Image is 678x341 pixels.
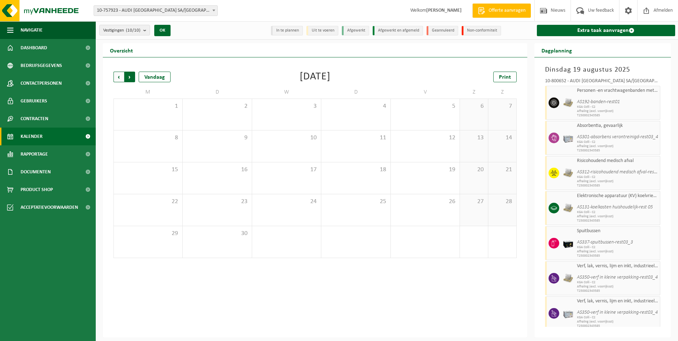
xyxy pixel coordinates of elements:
[577,315,658,320] span: KGA Colli - C2
[577,310,658,315] i: AS350-verf in kleine verpakking-rest03_4
[394,166,456,174] span: 19
[545,79,661,86] div: 10-800652 - AUDI [GEOGRAPHIC_DATA] SA/[GEOGRAPHIC_DATA]-AFVALPARK C2-INGANG 1 - VORST
[154,25,171,36] button: OK
[577,99,620,105] i: AS192-banden-rest01
[21,163,51,181] span: Documenten
[427,26,458,35] li: Geannuleerd
[487,7,527,14] span: Offerte aanvragen
[577,179,658,184] span: Afhaling (excl. voorrijkost)
[21,199,78,216] span: Acceptatievoorwaarden
[94,6,217,16] span: 10-757923 - AUDI BRUSSELS SA/NV - VORST
[463,102,484,110] span: 6
[563,203,573,213] img: LP-PA-00000-WDN-11
[117,166,179,174] span: 15
[577,193,658,199] span: Elektronische apparatuur (KV) koelvries (huishoudelijk)
[117,230,179,237] span: 29
[21,181,53,199] span: Product Shop
[21,21,43,39] span: Navigatie
[492,198,513,206] span: 28
[391,86,460,99] td: V
[577,210,658,214] span: KGA Colli - C2
[252,86,321,99] td: W
[493,72,517,82] a: Print
[117,134,179,142] span: 8
[124,72,135,82] span: Volgende
[139,72,171,82] div: Vandaag
[577,88,658,94] span: Personen -en vrachtwagenbanden met en zonder velg
[577,245,658,250] span: KGA Colli - C2
[321,86,390,99] td: D
[117,102,179,110] span: 1
[577,228,658,234] span: Spuitbussen
[577,169,661,175] i: AS312-risicohoudend medisch afval-rest06
[577,280,658,285] span: KGA Colli - C2
[563,168,573,178] img: LP-PA-00000-WDN-11
[460,86,488,99] td: Z
[94,5,218,16] span: 10-757923 - AUDI BRUSSELS SA/NV - VORST
[462,26,501,35] li: Non-conformiteit
[113,72,124,82] span: Vorige
[488,86,517,99] td: Z
[325,102,387,110] span: 4
[577,214,658,219] span: Afhaling (excl. voorrijkost)
[545,65,661,75] h3: Dinsdag 19 augustus 2025
[186,166,248,174] span: 16
[577,134,658,140] i: AS301-absorbens verontreinigd-rest03_4
[472,4,531,18] a: Offerte aanvragen
[577,140,658,144] span: KGA Colli - C2
[577,149,658,153] span: T250002343585
[577,298,658,304] span: Verf, lak, vernis, lijm en inkt, industrieel in kleinverpakking
[21,145,48,163] span: Rapportage
[256,198,317,206] span: 24
[256,134,317,142] span: 10
[563,133,573,143] img: PB-LB-0680-HPE-GY-11
[103,25,140,36] span: Vestigingen
[577,144,658,149] span: Afhaling (excl. voorrijkost)
[492,166,513,174] span: 21
[463,134,484,142] span: 13
[21,74,62,92] span: Contactpersonen
[563,238,573,248] img: PB-LB-0680-HPE-BK-11
[577,263,658,269] span: Verf, lak, vernis, lijm en inkt, industrieel in kleinverpakking
[186,198,248,206] span: 23
[256,102,317,110] span: 3
[21,128,43,145] span: Kalender
[534,43,579,57] h2: Dagplanning
[325,198,387,206] span: 25
[563,308,573,319] img: PB-LB-0680-HPE-GY-11
[492,134,513,142] span: 14
[463,198,484,206] span: 27
[394,198,456,206] span: 26
[577,254,658,258] span: T250002343585
[342,26,369,35] li: Afgewerkt
[21,92,47,110] span: Gebruikers
[563,273,573,284] img: LP-PA-00000-WDN-11
[577,113,658,118] span: T250002343585
[577,285,658,289] span: Afhaling (excl. voorrijkost)
[373,26,423,35] li: Afgewerkt en afgemeld
[325,166,387,174] span: 18
[577,109,658,113] span: Afhaling (excl. voorrijkost)
[577,175,658,179] span: KGA Colli - C2
[21,39,47,57] span: Dashboard
[577,275,658,280] i: AS350-verf in kleine verpakking-rest03_4
[577,105,658,109] span: KGA Colli - C2
[577,158,658,164] span: Risicohoudend medisch afval
[577,123,658,129] span: Absorbentia, gevaarlijk
[113,86,183,99] td: M
[256,166,317,174] span: 17
[426,8,462,13] strong: [PERSON_NAME]
[21,110,48,128] span: Contracten
[117,198,179,206] span: 22
[577,240,633,245] i: AS337-spuitbussen-rest03_3
[103,43,140,57] h2: Overzicht
[99,25,150,35] button: Vestigingen(10/10)
[577,289,658,293] span: T250002343585
[300,72,330,82] div: [DATE]
[186,230,248,237] span: 30
[186,102,248,110] span: 2
[499,74,511,80] span: Print
[577,219,658,223] span: T250002343585
[537,25,676,36] a: Extra taak aanvragen
[271,26,303,35] li: In te plannen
